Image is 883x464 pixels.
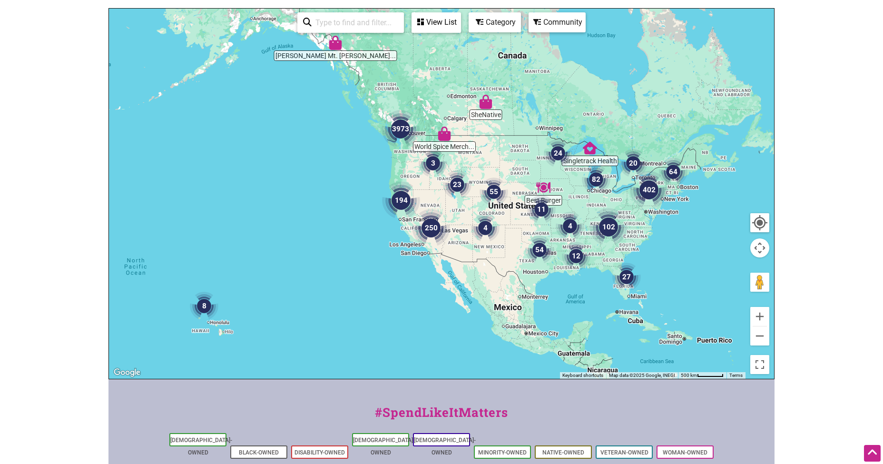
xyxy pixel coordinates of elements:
div: 4 [471,214,500,242]
div: 23 [443,170,471,199]
div: Singletrack Health [583,141,597,155]
div: 24 [544,139,572,168]
div: 64 [659,158,687,186]
button: Map scale: 500 km per 52 pixels [678,372,726,379]
div: 27 [612,263,641,291]
input: Type to find and filter... [312,13,398,32]
div: Best Burger [536,180,550,195]
div: Category [470,13,520,31]
button: Zoom out [750,326,769,346]
span: Map data ©2025 Google, INEGI [609,373,675,378]
div: 8 [190,292,218,320]
div: See a list of the visible businesses [412,12,461,33]
div: 194 [382,181,420,219]
div: Community [530,13,585,31]
div: World Spice Merchants [437,127,451,141]
div: Filter by category [469,12,521,32]
div: #SpendLikeItMatters [108,403,775,431]
button: Keyboard shortcuts [562,372,603,379]
div: 102 [589,208,628,246]
a: Open this area in Google Maps (opens a new window) [111,366,143,379]
a: Black-Owned [239,449,279,456]
a: Disability-Owned [294,449,345,456]
div: 3 [419,149,447,178]
a: [DEMOGRAPHIC_DATA]-Owned [353,437,415,456]
a: Native-Owned [542,449,584,456]
a: Woman-Owned [663,449,707,456]
button: Zoom in [750,307,769,326]
div: 250 [412,209,450,247]
div: 4 [556,212,584,240]
div: Scroll Back to Top [864,445,881,462]
div: 82 [582,165,610,194]
span: 500 km [681,373,697,378]
div: 11 [527,195,556,224]
div: Type to search and filter [297,12,404,33]
div: Filter by Community [529,12,586,32]
a: Terms (opens in new tab) [729,373,743,378]
a: [DEMOGRAPHIC_DATA]-Owned [414,437,476,456]
div: 20 [619,149,648,178]
div: View List [412,13,460,31]
button: Toggle fullscreen view [750,355,769,374]
button: Map camera controls [750,238,769,257]
div: 54 [525,236,554,264]
div: 55 [480,178,508,206]
div: 402 [630,171,668,209]
img: Google [111,366,143,379]
a: Minority-Owned [478,449,527,456]
div: 3973 [382,110,420,148]
a: [DEMOGRAPHIC_DATA]-Owned [170,437,232,456]
button: Your Location [750,213,769,232]
button: Drag Pegman onto the map to open Street View [750,273,769,292]
div: 12 [562,242,590,270]
div: Tripp's Mt. Juneau Trading Post [328,36,343,50]
div: SheNative [479,95,493,109]
a: Veteran-Owned [600,449,648,456]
